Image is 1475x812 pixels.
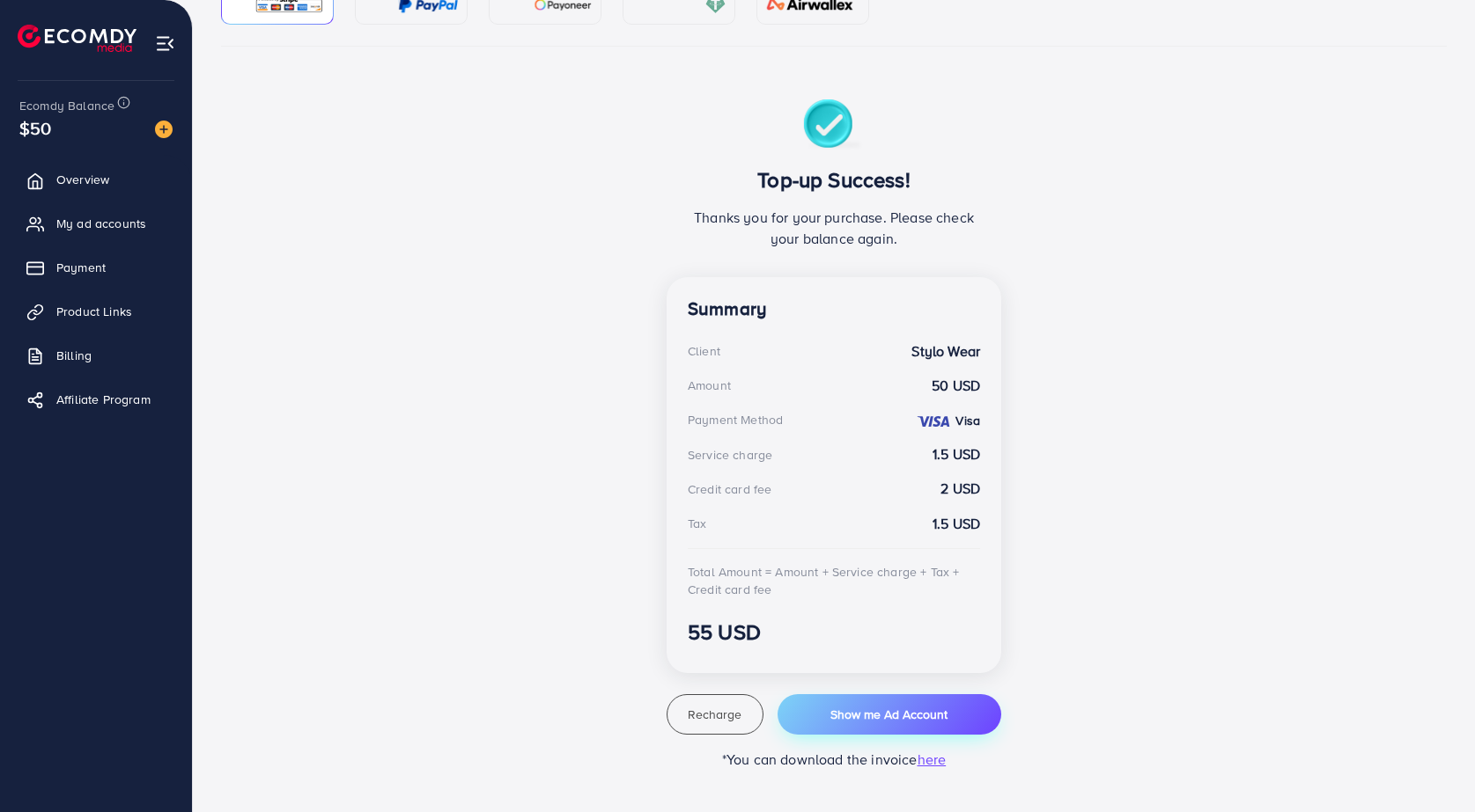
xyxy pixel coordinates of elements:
div: Payment Method [688,411,783,428]
img: logo [18,25,136,52]
span: Recharge [688,706,741,723]
strong: 1.5 USD [933,444,980,465]
p: *You can download the invoice [667,749,1001,770]
a: My ad accounts [13,206,179,241]
button: Recharge [667,694,763,735]
div: Amount [688,377,731,394]
img: image [155,121,173,138]
strong: Visa [955,412,980,429]
div: Client [688,342,720,360]
a: Overview [13,162,179,197]
strong: 1.5 USD [933,514,980,534]
h4: Summary [688,298,980,320]
img: credit [916,414,951,428]
span: My ad accounts [56,215,146,232]
div: Total Amount = Amount + Service charge + Tax + Credit card fee [688,563,980,599]
div: Tax [688,515,706,532]
span: Billing [56,347,92,364]
strong: 50 USD [932,376,980,396]
button: Show me Ad Account [778,694,1001,735]
span: here [918,750,947,769]
a: Billing [13,338,179,373]
a: Affiliate Program [13,382,179,417]
span: Ecomdy Balance [19,97,114,114]
div: Credit card fee [688,480,771,498]
span: Product Links [56,303,132,320]
span: Overview [56,171,109,188]
strong: 2 USD [940,479,980,499]
img: success [803,99,866,153]
img: menu [155,33,175,54]
span: Show me Ad Account [830,706,948,723]
iframe: Chat [1400,733,1462,799]
strong: Stylo Wear [911,341,980,362]
h3: Top-up Success! [688,167,980,193]
a: Product Links [13,294,179,329]
p: Thanks you for your purchase. Please check your balance again. [688,207,980,249]
h3: 55 USD [688,619,980,645]
span: $50 [19,115,51,141]
span: Payment [56,259,106,276]
div: Service charge [688,446,772,464]
a: Payment [13,250,179,285]
span: Affiliate Program [56,391,151,408]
